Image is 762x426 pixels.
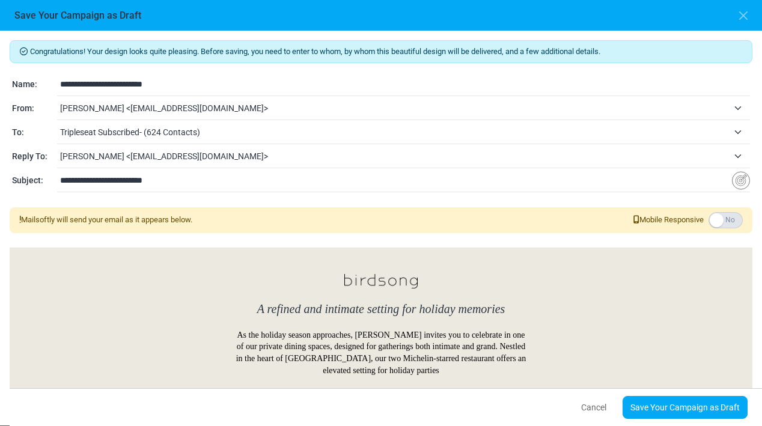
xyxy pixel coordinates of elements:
div: To: [12,126,57,139]
em: A refined and intimate setting for holiday memories [257,302,505,315]
span: Tripleseat Subscribed- (624 Contacts) [60,121,750,143]
a: Save Your Campaign as Draft [623,396,748,419]
div: Mailsoftly will send your email as it appears below. [19,214,192,226]
p: As the holiday season approaches, [PERSON_NAME] invites you to celebrate in one of our private di... [234,329,528,376]
span: Mobile Responsive [633,214,704,226]
div: From: [12,102,57,115]
span: Zoee Wong <zwong@birdsongsf.com> [60,145,750,167]
div: Subject: [12,174,57,187]
span: Zoee Wong <zwong@birdsongsf.com> [60,149,728,163]
h6: Save Your Campaign as Draft [14,10,141,21]
span: Tripleseat Subscribed- (624 Contacts) [60,125,728,139]
span: Birdsong <contact@birdsongsf.com> [60,97,750,119]
div: Name: [12,78,57,91]
span: Birdsong <contact@birdsongsf.com> [60,101,728,115]
div: Congratulations! Your design looks quite pleasing. Before saving, you need to enter to whom, by w... [10,40,752,63]
button: Cancel [571,395,617,420]
div: Reply To: [12,150,57,163]
img: Insert Variable [732,171,750,190]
